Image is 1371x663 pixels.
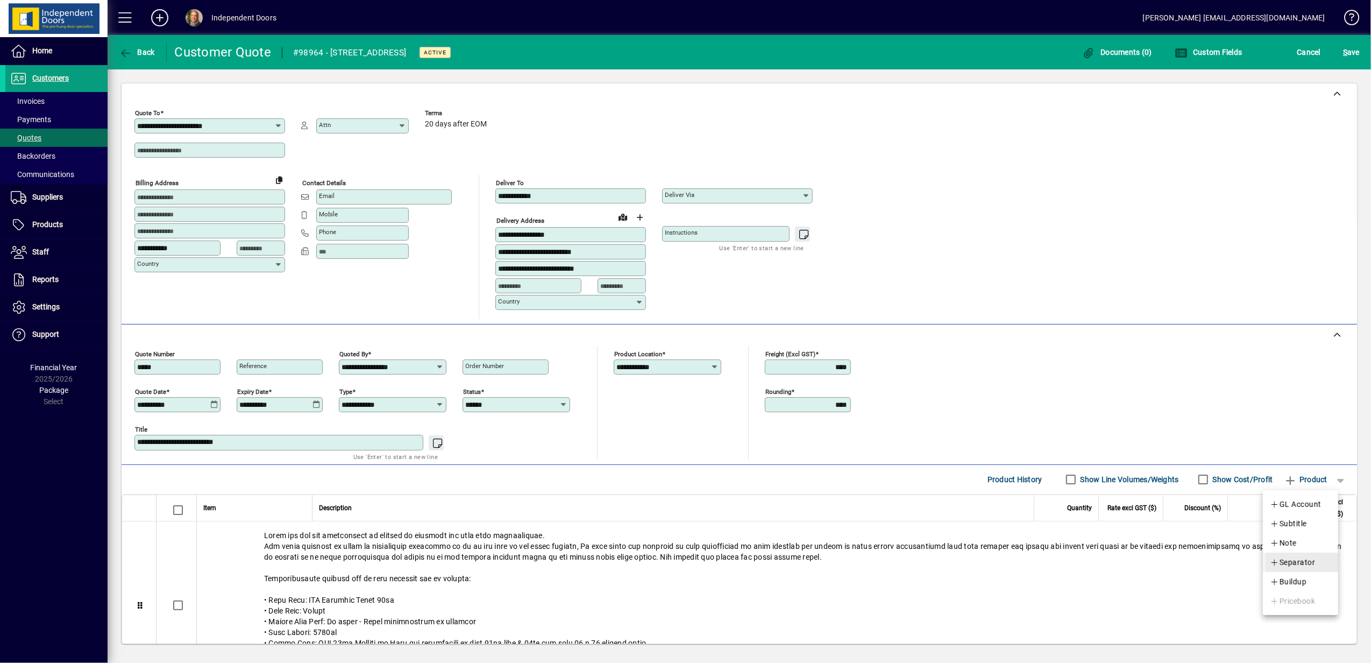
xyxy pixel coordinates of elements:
button: Pricebook [1263,591,1338,611]
button: GL Account [1263,495,1338,514]
span: Pricebook [1270,595,1315,608]
span: Subtitle [1270,517,1307,530]
button: Separator [1263,553,1338,572]
span: Note [1270,537,1297,549]
button: Subtitle [1263,514,1338,533]
span: GL Account [1270,498,1322,511]
span: Separator [1270,556,1315,569]
span: Buildup [1270,575,1306,588]
button: Buildup [1263,572,1338,591]
button: Note [1263,533,1338,553]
